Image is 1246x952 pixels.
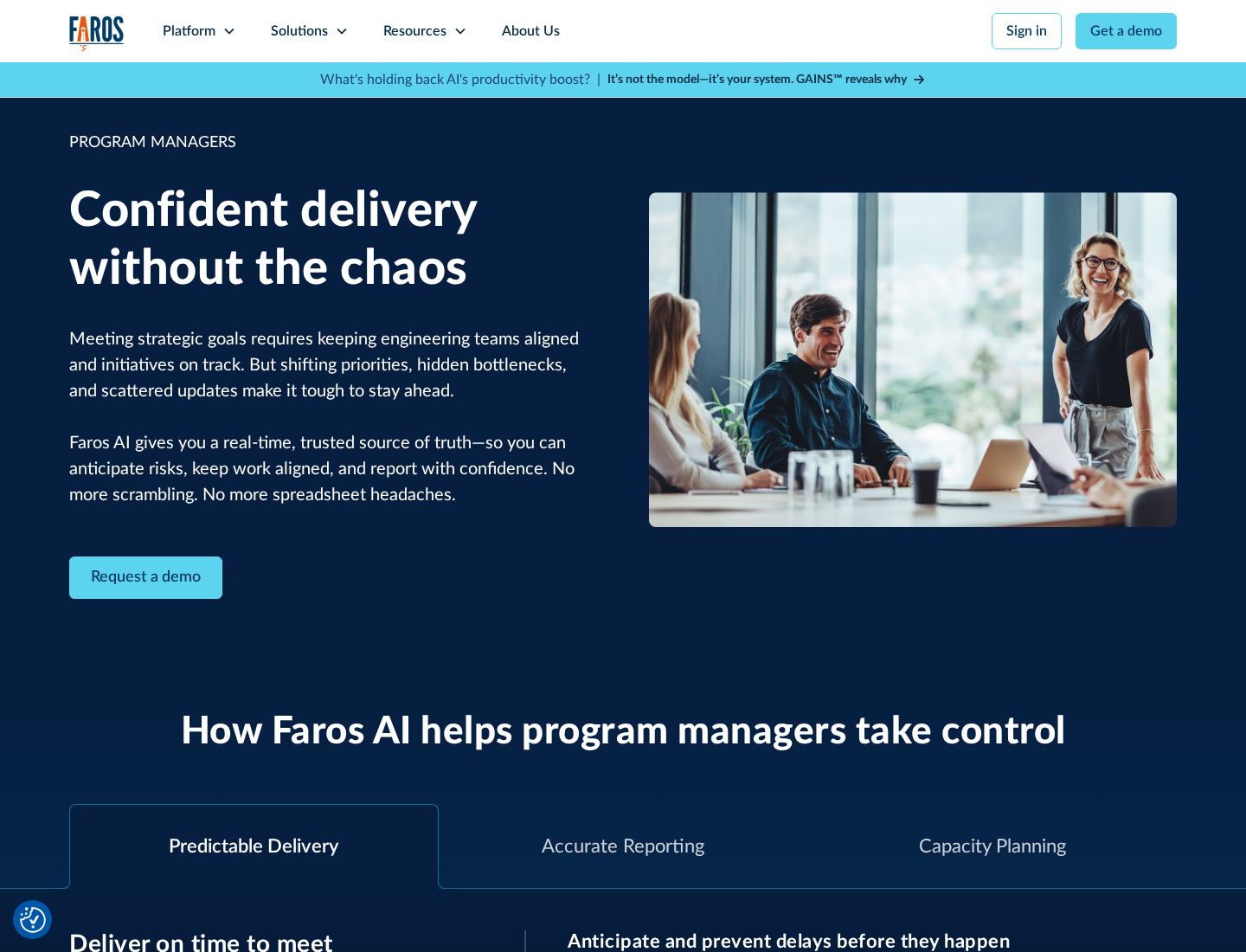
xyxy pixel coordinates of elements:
[271,21,328,42] div: Solutions
[542,833,704,861] div: Accurate Reporting
[607,71,926,89] a: It’s not the model—it’s your system. GAINS™ reveals why
[69,556,222,599] a: Contact Modal
[919,833,1066,861] div: Capacity Planning
[992,13,1062,49] a: Sign in
[607,74,907,86] strong: It’s not the model—it’s your system. GAINS™ reveals why
[20,907,46,933] button: Cookie Settings
[69,16,125,51] a: home
[20,907,46,933] img: Revisit consent button
[69,326,597,508] p: Meeting strategic goals requires keeping engineering teams aligned and initiatives on track. But ...
[383,21,446,42] div: Resources
[69,183,597,299] h1: Confident delivery without the chaos
[69,132,597,155] div: PROGRAM MANAGERS
[69,16,125,51] img: Logo of the analytics and reporting company Faros.
[320,69,601,90] p: What's holding back AI's productivity boost? |
[1076,13,1177,49] a: Get a demo
[163,21,215,42] div: Platform
[181,710,1066,756] h2: How Faros AI helps program managers take control
[169,833,338,861] div: Predictable Delivery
